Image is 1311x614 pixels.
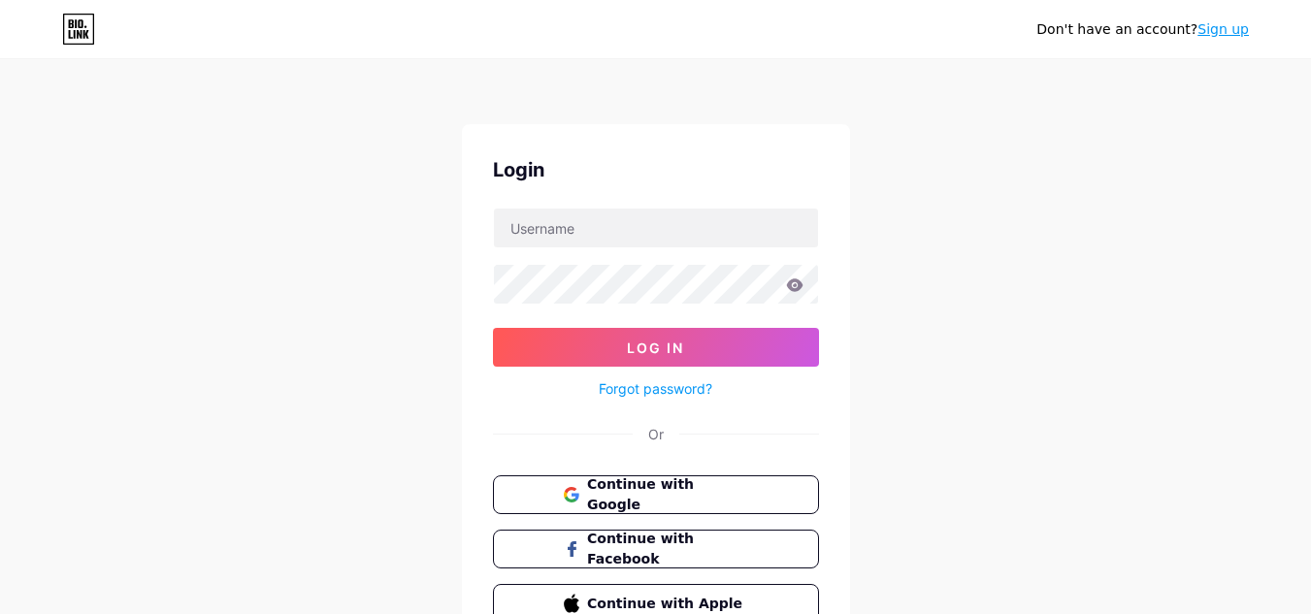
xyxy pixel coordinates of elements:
[1197,21,1249,37] a: Sign up
[494,209,818,247] input: Username
[599,378,712,399] a: Forgot password?
[587,529,747,569] span: Continue with Facebook
[648,424,664,444] div: Or
[493,328,819,367] button: Log In
[587,594,747,614] span: Continue with Apple
[587,474,747,515] span: Continue with Google
[493,155,819,184] div: Login
[627,339,684,356] span: Log In
[493,475,819,514] button: Continue with Google
[493,530,819,568] button: Continue with Facebook
[1036,19,1249,40] div: Don't have an account?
